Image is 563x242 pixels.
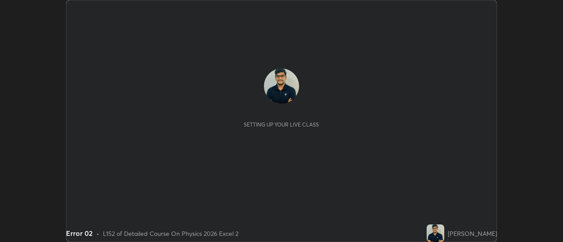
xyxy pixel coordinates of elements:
div: • [96,229,99,238]
div: L152 of Detailed Course On Physics 2026 Excel 2 [103,229,238,238]
div: Error 02 [66,228,93,238]
div: [PERSON_NAME] [448,229,497,238]
img: 4d1cdec29fc44fb582a57a96c8f13205.jpg [264,69,299,104]
img: 4d1cdec29fc44fb582a57a96c8f13205.jpg [427,224,444,242]
div: Setting up your live class [244,121,319,128]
